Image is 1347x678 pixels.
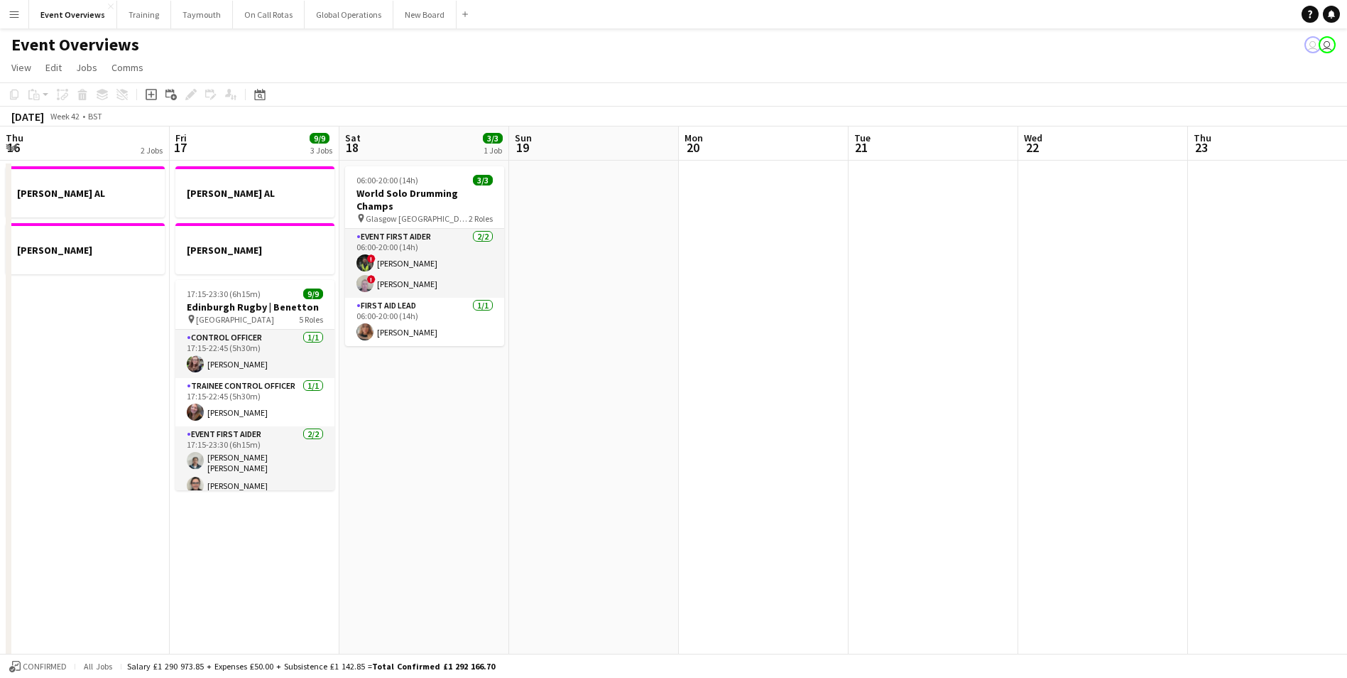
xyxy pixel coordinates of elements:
[685,131,703,144] span: Mon
[29,1,117,28] button: Event Overviews
[88,111,102,122] div: BST
[345,131,361,144] span: Sat
[483,133,503,144] span: 3/3
[175,280,334,490] app-job-card: 17:15-23:30 (6h15m)9/9Edinburgh Rugby | Benetton [GEOGRAPHIC_DATA]5 RolesControl Officer1/117:15-...
[1022,139,1042,156] span: 22
[484,145,502,156] div: 1 Job
[175,330,334,378] app-card-role: Control Officer1/117:15-22:45 (5h30m)[PERSON_NAME]
[11,34,139,55] h1: Event Overviews
[345,166,504,346] app-job-card: 06:00-20:00 (14h)3/3World Solo Drumming Champs Glasgow [GEOGRAPHIC_DATA] Unviersity2 RolesEvent F...
[303,289,323,299] span: 9/9
[1304,36,1321,53] app-user-avatar: Operations Team
[81,661,115,672] span: All jobs
[367,254,376,263] span: !
[473,175,493,185] span: 3/3
[372,661,495,672] span: Total Confirmed £1 292 166.70
[299,314,323,325] span: 5 Roles
[175,131,187,144] span: Fri
[196,314,274,325] span: [GEOGRAPHIC_DATA]
[175,187,334,200] h3: [PERSON_NAME] AL
[106,58,149,77] a: Comms
[345,298,504,346] app-card-role: First Aid Lead1/106:00-20:00 (14h)[PERSON_NAME]
[141,145,163,156] div: 2 Jobs
[515,131,532,144] span: Sun
[513,139,532,156] span: 19
[70,58,103,77] a: Jobs
[1024,131,1042,144] span: Wed
[47,111,82,122] span: Week 42
[469,213,493,224] span: 2 Roles
[343,139,361,156] span: 18
[356,175,418,185] span: 06:00-20:00 (14h)
[175,426,334,500] app-card-role: Event First Aider2/217:15-23:30 (6h15m)[PERSON_NAME] [PERSON_NAME][PERSON_NAME]
[171,1,233,28] button: Taymouth
[233,1,305,28] button: On Call Rotas
[6,187,165,200] h3: [PERSON_NAME] AL
[7,659,69,674] button: Confirmed
[4,139,23,156] span: 16
[117,1,171,28] button: Training
[111,61,143,74] span: Comms
[1319,36,1336,53] app-user-avatar: Operations Team
[40,58,67,77] a: Edit
[175,301,334,313] h3: Edinburgh Rugby | Benetton
[852,139,871,156] span: 21
[175,166,334,217] app-job-card: [PERSON_NAME] AL
[854,131,871,144] span: Tue
[11,109,44,124] div: [DATE]
[682,139,703,156] span: 20
[6,244,165,257] h3: [PERSON_NAME]
[76,61,97,74] span: Jobs
[6,131,23,144] span: Thu
[173,139,187,156] span: 17
[1191,139,1211,156] span: 23
[345,229,504,298] app-card-role: Event First Aider2/206:00-20:00 (14h)![PERSON_NAME]![PERSON_NAME]
[1194,131,1211,144] span: Thu
[6,58,37,77] a: View
[310,133,329,144] span: 9/9
[187,289,261,299] span: 17:15-23:30 (6h15m)
[11,61,31,74] span: View
[367,275,376,284] span: !
[127,661,495,672] div: Salary £1 290 973.85 + Expenses £50.00 + Subsistence £1 142.85 =
[6,223,165,274] app-job-card: [PERSON_NAME]
[305,1,393,28] button: Global Operations
[6,166,165,217] app-job-card: [PERSON_NAME] AL
[175,378,334,426] app-card-role: Trainee Control Officer1/117:15-22:45 (5h30m)[PERSON_NAME]
[175,223,334,274] app-job-card: [PERSON_NAME]
[310,145,332,156] div: 3 Jobs
[23,662,67,672] span: Confirmed
[393,1,457,28] button: New Board
[366,213,469,224] span: Glasgow [GEOGRAPHIC_DATA] Unviersity
[345,187,504,212] h3: World Solo Drumming Champs
[45,61,62,74] span: Edit
[175,244,334,257] h3: [PERSON_NAME]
